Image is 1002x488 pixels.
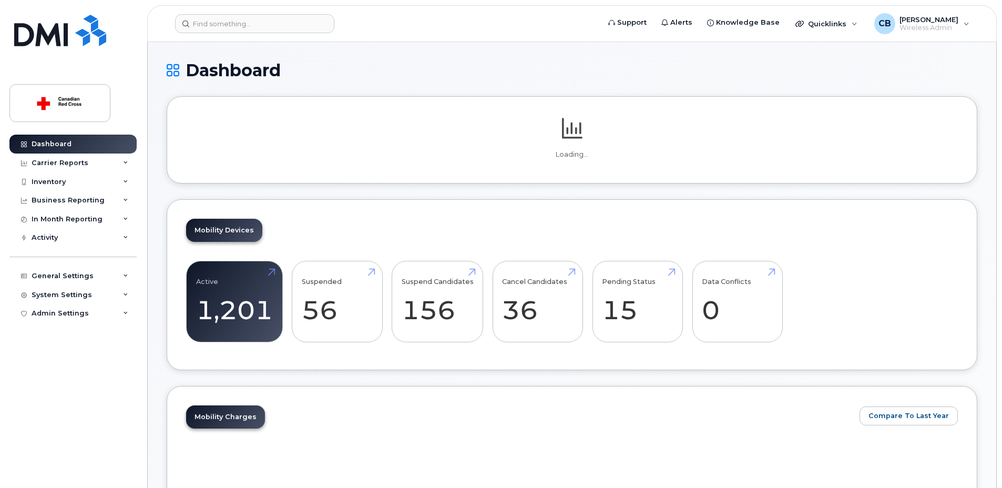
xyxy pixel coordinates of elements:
a: Suspend Candidates 156 [402,267,474,337]
h1: Dashboard [167,61,977,79]
a: Mobility Devices [186,219,262,242]
button: Compare To Last Year [860,406,958,425]
a: Active 1,201 [196,267,273,337]
a: Suspended 56 [302,267,373,337]
p: Loading... [186,150,958,159]
a: Pending Status 15 [602,267,673,337]
a: Data Conflicts 0 [702,267,773,337]
a: Mobility Charges [186,405,265,429]
span: Compare To Last Year [868,411,949,421]
a: Cancel Candidates 36 [502,267,573,337]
